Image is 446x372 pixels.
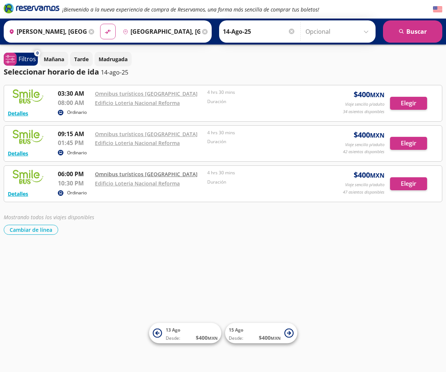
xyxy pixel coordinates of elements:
[390,177,427,190] button: Elegir
[58,129,91,138] p: 09:15 AM
[166,327,180,333] span: 13 Ago
[4,66,99,78] p: Seleccionar horario de ida
[354,169,384,181] span: $ 400
[207,98,316,105] p: Duración
[223,22,295,41] input: Elegir Fecha
[4,3,59,16] a: Brand Logo
[207,138,316,145] p: Duración
[305,22,372,41] input: Opcional
[390,137,427,150] button: Elegir
[8,129,49,144] img: RESERVAMOS
[120,22,201,41] input: Buscar Destino
[19,55,36,63] p: Filtros
[4,53,38,66] button: 0Filtros
[40,52,68,66] button: Mañana
[345,142,384,148] p: Viaje sencillo p/adulto
[8,89,49,104] img: RESERVAMOS
[99,55,128,63] p: Madrugada
[62,6,319,13] em: ¡Bienvenido a la nueva experiencia de compra de Reservamos, una forma más sencilla de comprar tus...
[343,109,384,115] p: 34 asientos disponibles
[207,89,316,96] p: 4 hrs 30 mins
[166,335,180,342] span: Desde:
[58,138,91,147] p: 01:45 PM
[370,131,384,139] small: MXN
[67,149,87,156] p: Ordinario
[4,214,94,221] em: Mostrando todos los viajes disponibles
[343,189,384,195] p: 47 asientos disponibles
[390,97,427,110] button: Elegir
[4,225,58,235] button: Cambiar de línea
[95,99,180,106] a: Edificio Loteria Nacional Reforma
[58,179,91,188] p: 10:30 PM
[67,190,87,196] p: Ordinario
[8,109,28,117] button: Detalles
[149,323,221,343] button: 13 AgoDesde:$400MXN
[207,179,316,185] p: Duración
[95,90,198,97] a: Omnibus turísticos [GEOGRAPHIC_DATA]
[383,20,442,43] button: Buscar
[95,139,180,147] a: Edificio Loteria Nacional Reforma
[44,55,64,63] p: Mañana
[208,335,218,341] small: MXN
[343,149,384,155] p: 42 asientos disponibles
[58,89,91,98] p: 03:30 AM
[354,89,384,100] span: $ 400
[345,182,384,188] p: Viaje sencillo p/adulto
[229,327,243,333] span: 15 Ago
[370,91,384,99] small: MXN
[229,335,243,342] span: Desde:
[74,55,89,63] p: Tarde
[95,52,132,66] button: Madrugada
[4,3,59,14] i: Brand Logo
[345,101,384,108] p: Viaje sencillo p/adulto
[8,149,28,157] button: Detalles
[225,323,297,343] button: 15 AgoDesde:$400MXN
[196,334,218,342] span: $ 400
[354,129,384,141] span: $ 400
[207,129,316,136] p: 4 hrs 30 mins
[6,22,87,41] input: Buscar Origen
[271,335,281,341] small: MXN
[433,5,442,14] button: English
[95,171,198,178] a: Omnibus turísticos [GEOGRAPHIC_DATA]
[8,190,28,198] button: Detalles
[58,98,91,107] p: 08:00 AM
[36,50,39,56] span: 0
[70,52,93,66] button: Tarde
[95,131,198,138] a: Omnibus turísticos [GEOGRAPHIC_DATA]
[95,180,180,187] a: Edificio Loteria Nacional Reforma
[67,109,87,116] p: Ordinario
[259,334,281,342] span: $ 400
[58,169,91,178] p: 06:00 PM
[207,169,316,176] p: 4 hrs 30 mins
[8,169,49,184] img: RESERVAMOS
[370,171,384,180] small: MXN
[101,68,128,77] p: 14-ago-25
